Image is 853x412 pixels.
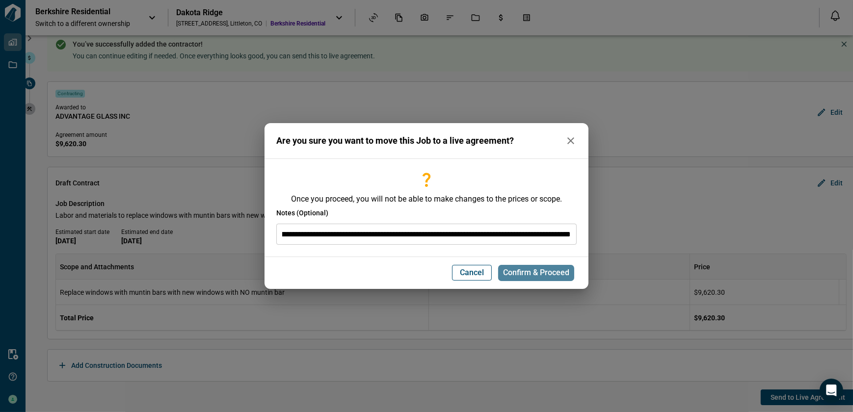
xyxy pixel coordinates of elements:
div: Open Intercom Messenger [820,379,843,402]
span: Notes (Optional) [276,208,328,218]
span: Are you sure you want to move this Job to a live agreement? [276,136,514,146]
button: Confirm & Proceed [498,265,574,282]
span: Once you proceed, you will not be able to make changes to the prices or scope. [276,194,577,204]
span: Confirm & Proceed [503,268,569,278]
button: Cancel [452,265,492,281]
span: Cancel [460,268,484,278]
